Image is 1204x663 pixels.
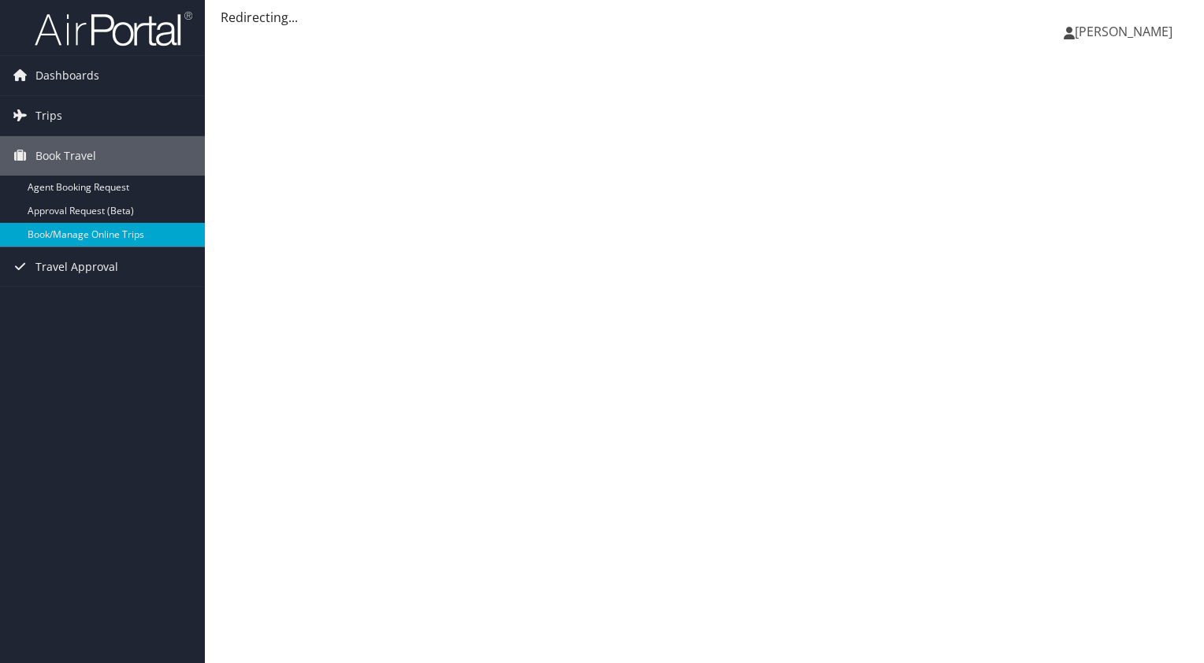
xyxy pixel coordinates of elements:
div: Redirecting... [221,8,1188,27]
span: Trips [35,96,62,135]
span: Book Travel [35,136,96,176]
a: [PERSON_NAME] [1064,8,1188,55]
span: Travel Approval [35,247,118,287]
span: Dashboards [35,56,99,95]
img: airportal-logo.png [35,10,192,47]
span: [PERSON_NAME] [1075,23,1172,40]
